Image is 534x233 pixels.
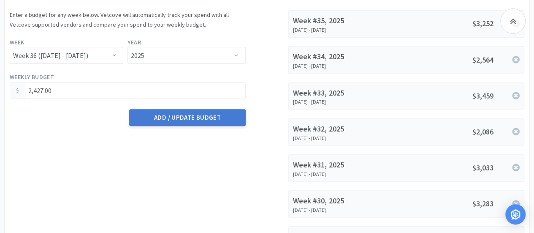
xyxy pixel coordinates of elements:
[293,87,393,99] div: Week #33, 2025
[293,207,393,213] div: [DATE] - [DATE]
[10,72,54,82] label: Weekly Budget
[472,91,493,101] span: $3,459
[293,123,393,135] div: Week #32, 2025
[129,109,245,126] button: Add / Update Budget
[127,38,141,47] label: Year
[472,55,493,65] span: $2,564
[293,99,393,105] div: [DATE] - [DATE]
[472,163,493,173] span: $3,033
[293,135,393,141] div: [DATE] - [DATE]
[293,159,393,171] div: Week #31, 2025
[10,38,24,47] label: Week
[472,199,493,208] span: $3,283
[10,10,246,29] p: Enter a budget for any week below. Vetcove will automatically track your spend with all Vetcove s...
[505,204,526,225] div: Open Intercom Messenger
[293,195,393,207] div: Week #30, 2025
[293,27,393,33] div: [DATE] - [DATE]
[472,127,493,137] span: $2,086
[293,15,393,27] div: Week #35, 2025
[293,51,393,63] div: Week #34, 2025
[472,19,493,28] span: $3,252
[293,63,393,69] div: [DATE] - [DATE]
[293,171,393,177] div: [DATE] - [DATE]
